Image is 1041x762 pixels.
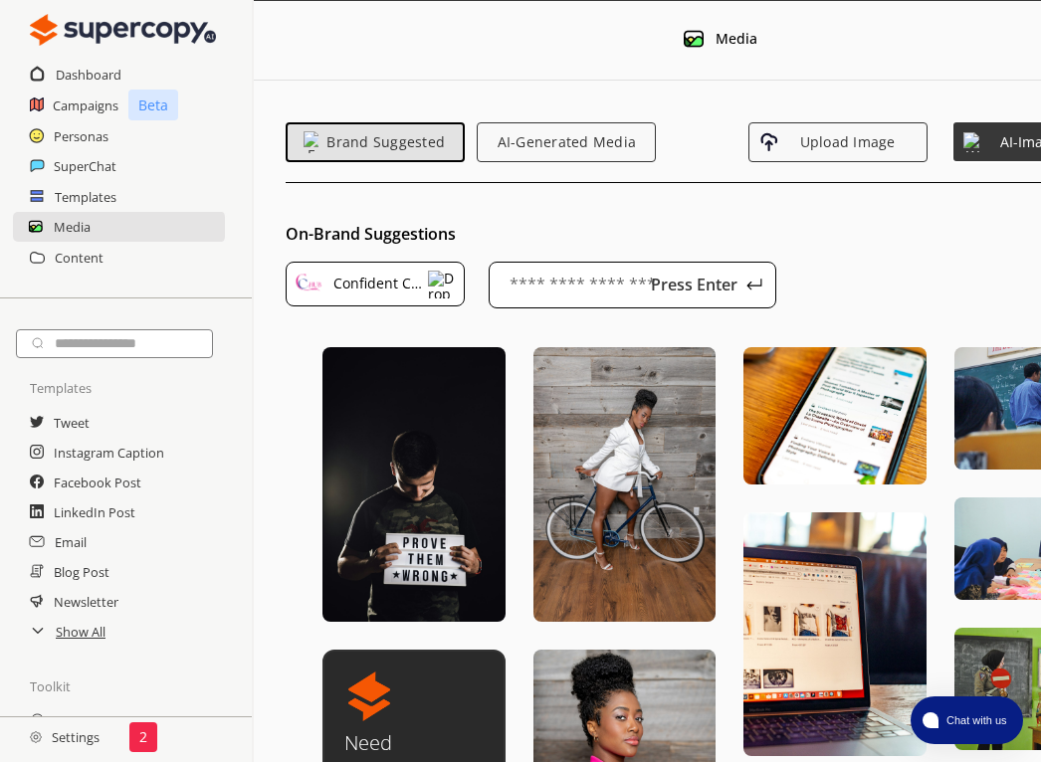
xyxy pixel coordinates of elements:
img: Upload Icon [759,132,779,152]
img: Unsplash Image 7 [533,347,717,621]
a: Facebook Post [54,468,141,497]
a: Show All [56,617,105,647]
img: Unsplash Image 15 [743,512,927,756]
a: Templates [55,182,116,212]
p: Press Enter [645,277,744,292]
button: atlas-launcher [911,696,1023,744]
span: Brand Suggested [318,134,453,150]
img: Brand [295,271,322,298]
a: Campaigns [53,91,118,120]
a: Instagram Caption [54,438,164,468]
p: 2 [139,729,147,745]
a: Brand Finder [55,706,131,736]
button: Press Enter [667,273,766,296]
img: Close [30,10,216,50]
a: Email [55,527,87,557]
a: Newsletter [54,587,118,617]
img: AI Icon [344,671,394,721]
a: Blog Post [54,557,109,587]
a: SuperChat [54,151,116,181]
a: Content [55,243,104,273]
img: Emoji Icon [304,131,318,153]
button: AI-Generated Media [477,122,656,162]
div: Media [716,31,757,47]
p: Beta [128,90,178,120]
span: AI-Generated Media [488,134,645,150]
a: Personas [54,121,108,151]
img: Unsplash Image 14 [743,347,927,484]
img: Press Enter [746,277,762,292]
span: Upload Image [779,134,917,150]
a: Tweet [54,408,90,438]
span: Chat with us [938,712,1011,728]
img: Dropdown [428,271,456,298]
a: LinkedIn Post [54,497,135,527]
img: Weather Stars Icon [963,132,983,152]
a: Media [54,212,91,242]
a: Dashboard [56,60,121,90]
div: Confident Communicators Hub [326,271,428,301]
img: Unsplash Image 1 [322,347,506,622]
button: Upload IconUpload Image [748,122,928,162]
img: Close [30,731,42,743]
img: Media Icon [684,29,704,49]
button: Emoji IconBrand Suggested [286,122,465,162]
